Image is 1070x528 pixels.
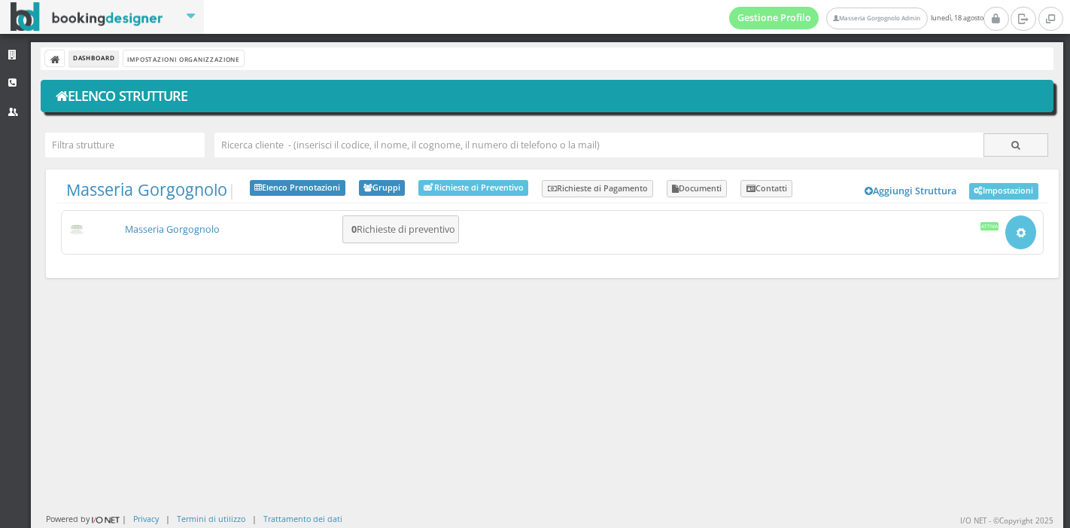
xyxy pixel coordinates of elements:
[45,133,205,157] input: Filtra strutture
[252,513,257,524] div: |
[69,50,118,67] li: Dashboard
[667,180,728,198] a: Documenti
[68,224,86,235] img: 0603869b585f11eeb13b0a069e529790_max100.png
[729,7,983,29] span: lunedì, 18 agosto
[826,8,927,29] a: Masseria Gorgognolo Admin
[740,180,792,198] a: Contatti
[250,180,345,197] a: Elenco Prenotazioni
[46,513,126,526] div: Powered by |
[342,215,459,243] button: 0Richieste di preventivo
[90,514,122,526] img: ionet_small_logo.png
[133,513,159,524] a: Privacy
[177,513,245,524] a: Termini di utilizzo
[51,84,1044,109] h1: Elenco Strutture
[125,223,220,236] a: Masseria Gorgognolo
[11,2,163,32] img: BookingDesigner.com
[214,133,984,157] input: Ricerca cliente - (inserisci il codice, il nome, il cognome, il numero di telefono o la mail)
[359,180,406,197] a: Gruppi
[66,180,236,200] span: |
[123,50,243,66] a: Impostazioni Organizzazione
[166,513,170,524] div: |
[66,179,227,200] a: Masseria Gorgognolo
[857,180,965,203] a: Aggiungi Struttura
[729,7,819,29] a: Gestione Profilo
[980,222,999,230] div: Attiva
[542,180,653,198] a: Richieste di Pagamento
[347,224,455,235] h5: Richieste di preventivo
[351,223,357,236] b: 0
[263,513,342,524] a: Trattamento dei dati
[418,180,528,196] a: Richieste di Preventivo
[969,183,1038,200] a: Impostazioni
